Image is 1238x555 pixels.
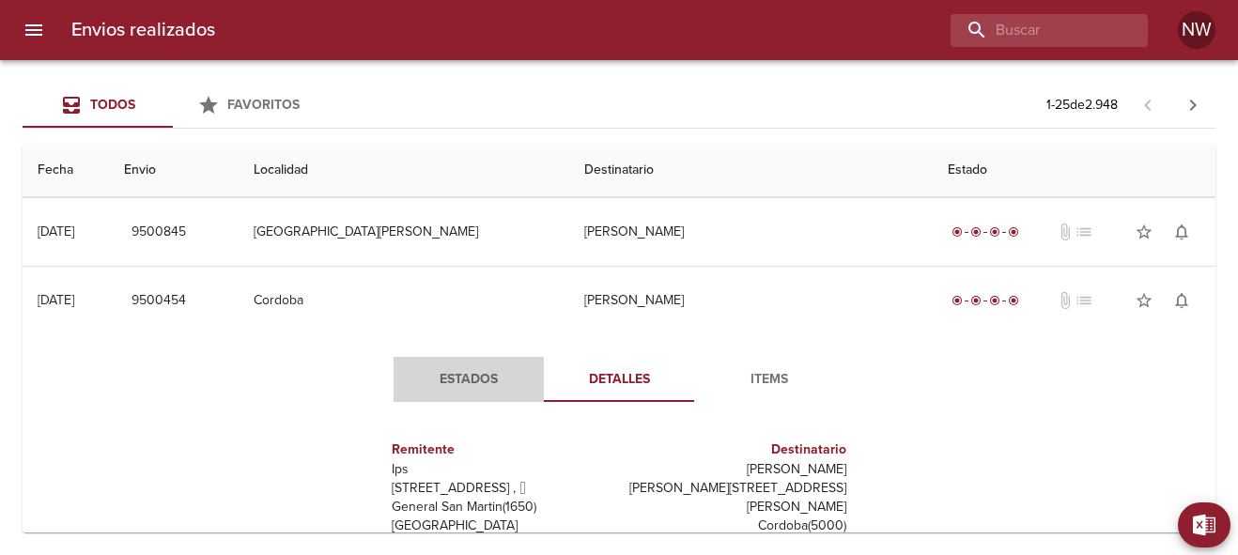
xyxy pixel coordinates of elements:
span: No tiene documentos adjuntos [1056,223,1075,241]
span: Estados [405,368,533,392]
p: 1 - 25 de 2.948 [1046,96,1118,115]
button: Activar notificaciones [1163,282,1200,319]
button: Agregar a favoritos [1125,213,1163,251]
p: [PERSON_NAME] [627,460,846,479]
span: radio_button_checked [952,226,963,238]
button: Exportar Excel [1178,502,1230,547]
p: [GEOGRAPHIC_DATA] [392,516,611,535]
span: notifications_none [1172,223,1191,241]
td: [PERSON_NAME] [569,267,933,334]
th: Destinatario [569,144,933,197]
span: Pagina anterior [1125,95,1170,114]
input: buscar [951,14,1116,47]
button: Activar notificaciones [1163,213,1200,251]
div: Tabs detalle de guia [394,357,844,402]
button: menu [11,8,56,53]
button: 9500845 [124,215,193,250]
span: radio_button_checked [989,226,1000,238]
div: Entregado [948,223,1023,241]
span: star_border [1135,291,1153,310]
th: Envio [109,144,238,197]
span: 9500845 [132,221,186,244]
span: No tiene pedido asociado [1075,291,1093,310]
span: radio_button_checked [952,295,963,306]
th: Estado [933,144,1215,197]
td: [PERSON_NAME] [569,198,933,266]
h6: Destinatario [627,439,846,460]
button: 9500454 [124,284,193,318]
h6: Envios realizados [71,15,215,45]
p: [STREET_ADDRESS] ,   [392,479,611,498]
p: General San Martin ( 1650 ) [392,498,611,516]
div: Abrir información de usuario [1178,11,1215,49]
div: Entregado [948,291,1023,310]
span: Favoritos [227,97,300,113]
button: Agregar a favoritos [1125,282,1163,319]
th: Localidad [239,144,569,197]
p: [PERSON_NAME][STREET_ADDRESS][PERSON_NAME] [627,479,846,516]
h6: Remitente [392,439,611,460]
div: Tabs Envios [23,83,323,128]
span: No tiene pedido asociado [1075,223,1093,241]
span: Items [705,368,833,392]
span: No tiene documentos adjuntos [1056,291,1075,310]
span: Pagina siguiente [1170,83,1215,128]
div: [DATE] [38,224,74,239]
div: NW [1178,11,1215,49]
th: Fecha [23,144,109,197]
span: radio_button_checked [1008,295,1019,306]
td: Cordoba [239,267,569,334]
span: radio_button_checked [1008,226,1019,238]
td: [GEOGRAPHIC_DATA][PERSON_NAME] [239,198,569,266]
span: radio_button_checked [970,226,982,238]
span: Detalles [555,368,683,392]
p: Ips [392,460,611,479]
span: radio_button_checked [970,295,982,306]
p: Cordoba ( 5000 ) [627,516,846,535]
div: [DATE] [38,292,74,308]
span: radio_button_checked [989,295,1000,306]
span: Todos [90,97,135,113]
span: star_border [1135,223,1153,241]
span: 9500454 [132,289,186,313]
span: notifications_none [1172,291,1191,310]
